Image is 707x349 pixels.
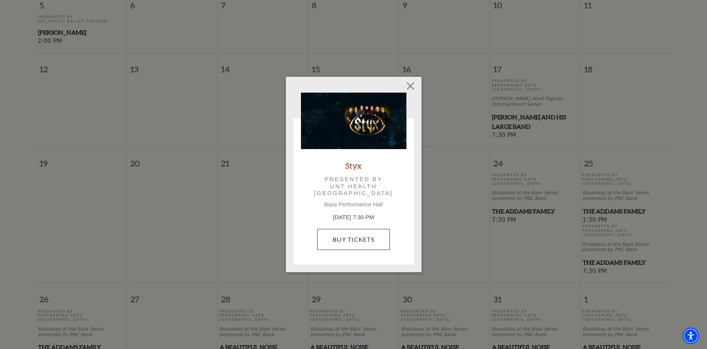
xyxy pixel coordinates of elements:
[301,213,406,222] p: [DATE] 7:30 PM
[403,79,417,93] button: Close
[317,229,390,250] a: Buy Tickets
[301,93,406,149] img: Styx
[683,328,699,344] div: Accessibility Menu
[301,201,406,208] p: Bass Performance Hall
[312,176,396,197] p: Presented by UNT Health [GEOGRAPHIC_DATA]
[345,160,362,171] a: Styx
